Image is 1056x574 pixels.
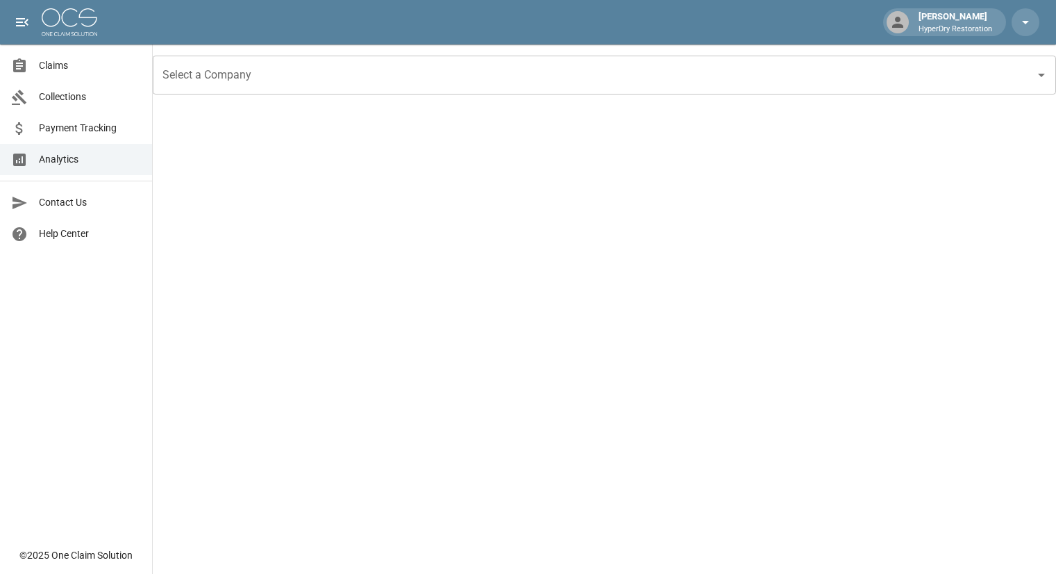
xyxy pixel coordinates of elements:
button: open drawer [8,8,36,36]
img: ocs-logo-white-transparent.png [42,8,97,36]
span: Claims [39,58,141,73]
span: Help Center [39,227,141,241]
p: HyperDry Restoration [919,24,992,35]
button: Open [1032,65,1051,85]
span: Payment Tracking [39,121,141,136]
div: [PERSON_NAME] [913,10,998,35]
div: © 2025 One Claim Solution [19,548,133,562]
span: Contact Us [39,195,141,210]
span: Analytics [39,152,141,167]
span: Collections [39,90,141,104]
